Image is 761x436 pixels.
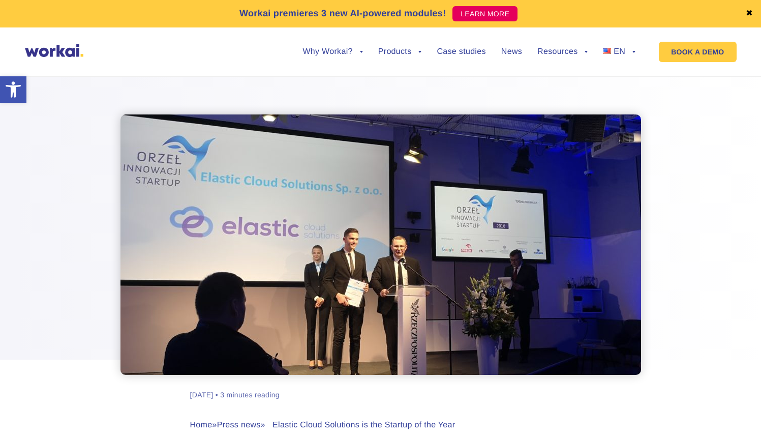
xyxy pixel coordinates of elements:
a: LEARN MORE [452,6,518,21]
div: [DATE] • 3 minutes reading [190,390,280,400]
a: Case studies [437,48,485,56]
a: Home [190,421,212,429]
span: EN [614,47,625,56]
img: Winners of Eagles of Innovation contest Elastic Cloud Solution [120,114,641,375]
a: EN [603,48,635,56]
div: » » Elastic Cloud Solutions is the Startup of the Year [190,420,571,430]
a: BOOK A DEMO [659,42,736,62]
a: Resources [537,48,588,56]
a: Why Workai? [302,48,362,56]
a: News [501,48,522,56]
a: Products [378,48,422,56]
a: Press news [217,421,261,429]
p: Workai premieres 3 new AI-powered modules! [239,7,446,20]
a: ✖ [746,10,753,18]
